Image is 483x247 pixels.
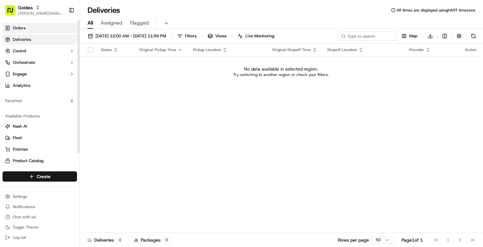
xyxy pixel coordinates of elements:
span: Dropoff Location [327,47,357,52]
button: See all [99,82,116,89]
button: Views [205,32,229,41]
button: Goldies [18,4,33,11]
button: Goldies[PERSON_NAME][EMAIL_ADDRESS][DOMAIN_NAME] [3,3,66,18]
span: Live Monitoring [245,33,274,39]
span: Toggle Theme [13,225,38,230]
span: [PERSON_NAME] [20,99,52,104]
a: Deliveries [3,34,77,45]
button: Refresh [469,32,478,41]
img: 1736555255976-a54dd68f-1ca7-489b-9aae-adbdc363a1c4 [6,61,18,72]
a: Powered byPylon [45,141,77,146]
span: Knowledge Base [13,125,49,132]
span: Product Catalog [13,158,43,164]
div: Deliveries [88,237,124,243]
span: Map [409,33,418,39]
span: Flagged [130,19,149,27]
button: Promise [3,144,77,154]
span: Pickup Location [193,47,221,52]
input: Type to search [339,32,396,41]
img: Nash [6,6,19,19]
button: Orchestrate [3,57,77,68]
div: Available Products [3,111,77,121]
img: 1736555255976-a54dd68f-1ca7-489b-9aae-adbdc363a1c4 [13,99,18,104]
span: API Documentation [60,125,103,132]
span: All times are displayed using HAST timezone [397,8,475,13]
button: Start new chat [109,63,116,71]
span: Analytics [13,83,30,88]
div: 0 [117,237,124,243]
span: Create [37,173,50,180]
button: Nash AI [3,121,77,131]
span: Pylon [64,141,77,146]
img: 1756434665150-4e636765-6d04-44f2-b13a-1d7bbed723a0 [13,61,25,72]
span: Promise [13,146,28,152]
a: Nash AI [5,123,74,129]
span: Original Dropoff Time [272,47,311,52]
span: Control [13,48,26,54]
span: Settings [13,194,27,199]
button: Live Monitoring [235,32,277,41]
span: Nash AI [13,123,27,129]
span: Notifications [13,204,35,209]
button: Settings [3,192,77,201]
span: Views [215,33,226,39]
a: 💻API Documentation [51,123,105,134]
button: Create [3,171,77,182]
span: Fleet [13,135,22,141]
span: Orders [13,25,26,31]
button: [DATE] 12:00 AM - [DATE] 11:59 PM [85,32,169,41]
span: All [88,19,93,27]
button: Log out [3,233,77,242]
button: Chat with us! [3,213,77,221]
button: Filters [174,32,199,41]
p: No data available in selected region. [244,66,318,72]
p: Welcome 👋 [6,26,116,36]
div: Packages [134,237,170,243]
span: Assigned [101,19,122,27]
div: Start new chat [29,61,105,67]
span: Deliveries [13,37,31,42]
a: Product Catalog [5,158,74,164]
button: [PERSON_NAME][EMAIL_ADDRESS][DOMAIN_NAME] [18,11,64,16]
h1: Deliveries [88,5,120,15]
button: Map [399,32,420,41]
button: Product Catalog [3,156,77,166]
div: We're available if you need us! [29,67,88,72]
span: Status [101,47,112,52]
button: Toggle Theme [3,223,77,232]
span: Log out [13,235,26,240]
a: Fleet [5,135,74,141]
button: Notifications [3,202,77,211]
button: Engage [3,69,77,79]
a: Orders [3,23,77,33]
span: [DATE] 12:00 AM - [DATE] 11:59 PM [96,33,166,39]
span: Provider [409,47,424,52]
button: Control [3,46,77,56]
span: • [53,99,55,104]
input: Got a question? Start typing here... [17,41,115,48]
img: Joseph V. [6,93,17,103]
div: 📗 [6,126,11,131]
span: Orchestrate [13,60,35,65]
div: 💻 [54,126,59,131]
p: Try switching to another region or check your filters. [233,72,329,77]
span: Chat with us! [13,214,36,220]
span: Original Pickup Time [139,47,176,52]
div: Page 1 of 1 [402,237,423,243]
div: Favorites [3,96,77,106]
span: Filters [185,33,196,39]
a: Promise [5,146,74,152]
a: Analytics [3,80,77,91]
span: Engage [13,71,27,77]
a: 📗Knowledge Base [4,123,51,134]
div: Action [465,47,477,52]
span: [DATE] [57,99,70,104]
button: Fleet [3,133,77,143]
div: Past conversations [6,83,43,88]
div: 0 [163,237,170,243]
p: Rows per page [338,237,369,243]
